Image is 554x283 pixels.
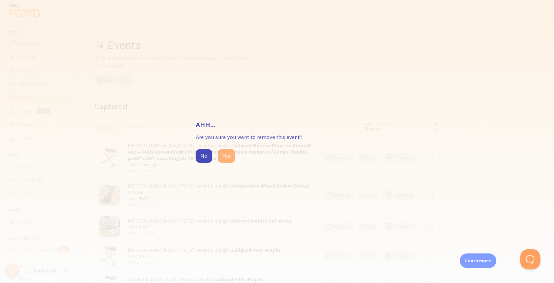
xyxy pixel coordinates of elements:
p: Learn more [465,258,491,264]
button: Yes [218,149,235,163]
p: Are you sure you want to remove this event? [196,133,358,141]
iframe: Help Scout Beacon - Open [520,249,540,269]
button: No [196,149,212,163]
div: Learn more [460,253,496,268]
h3: Ahh... [196,120,358,129]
